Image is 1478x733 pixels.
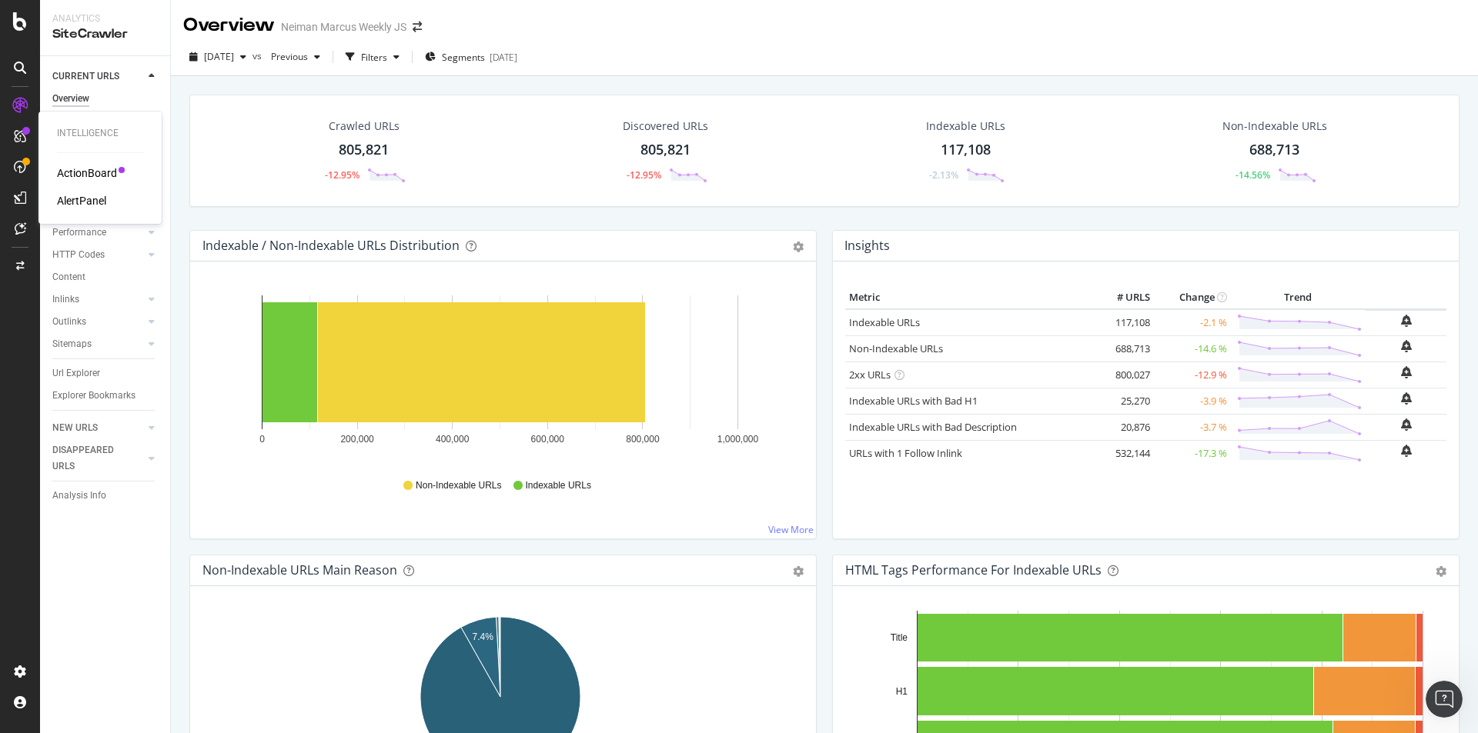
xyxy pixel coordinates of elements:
[1092,440,1154,466] td: 532,144
[436,434,470,445] text: 400,000
[1154,388,1231,414] td: -3.9 %
[891,632,908,643] text: Title
[52,314,86,330] div: Outlinks
[896,686,908,697] text: H1
[52,420,144,436] a: NEW URLS
[1236,168,1270,182] div: -14.56%
[52,91,159,107] a: Overview
[57,165,117,181] a: ActionBoard
[531,434,565,445] text: 600,000
[490,51,517,64] div: [DATE]
[442,51,485,64] span: Segments
[926,118,1005,134] div: Indexable URLs
[849,315,920,329] a: Indexable URLs
[52,365,159,381] a: Url Explorer
[52,247,105,263] div: HTTP Codes
[361,51,387,64] div: Filters
[52,225,106,241] div: Performance
[717,434,759,445] text: 1,000,000
[768,523,814,536] a: View More
[1401,315,1412,327] div: bell-plus
[845,286,1092,309] th: Metric
[627,168,661,182] div: -12.95%
[52,388,159,404] a: Explorer Bookmarks
[52,442,144,475] a: DISAPPEARED URLS
[1092,309,1154,336] td: 117,108
[1092,414,1154,440] td: 20,876
[52,488,106,504] div: Analysis Info
[52,247,144,263] a: HTTP Codes
[793,242,804,252] div: gear
[204,50,234,63] span: 2025 Sep. 22nd
[52,25,158,43] div: SiteCrawler
[202,286,798,465] svg: A chart.
[413,22,422,32] div: arrow-right-arrow-left
[202,238,460,253] div: Indexable / Non-Indexable URLs Distribution
[52,68,144,85] a: CURRENT URLS
[339,140,389,160] div: 805,821
[845,562,1102,578] div: HTML Tags Performance for Indexable URLs
[52,225,144,241] a: Performance
[941,140,991,160] div: 117,108
[849,342,943,355] a: Non-Indexable URLs
[526,479,591,492] span: Indexable URLs
[52,336,92,352] div: Sitemaps
[52,420,98,436] div: NEW URLS
[52,388,135,404] div: Explorer Bookmarks
[793,566,804,577] div: gear
[252,49,265,62] span: vs
[1401,392,1412,405] div: bell-plus
[52,269,159,285] a: Content
[1401,366,1412,378] div: bell-plus
[849,368,891,381] a: 2xx URLs
[325,168,359,182] div: -12.95%
[265,45,326,69] button: Previous
[340,434,374,445] text: 200,000
[1231,286,1366,309] th: Trend
[1154,414,1231,440] td: -3.7 %
[329,118,400,134] div: Crawled URLs
[281,19,406,35] div: Neiman Marcus Weekly JS
[626,434,660,445] text: 800,000
[1154,286,1231,309] th: Change
[52,292,144,308] a: Inlinks
[1401,418,1412,431] div: bell-plus
[52,365,100,381] div: Url Explorer
[473,631,494,642] text: 7.4%
[52,269,85,285] div: Content
[1401,340,1412,352] div: bell-plus
[1092,388,1154,414] td: 25,270
[1154,440,1231,466] td: -17.3 %
[339,45,406,69] button: Filters
[844,235,890,256] h4: Insights
[1154,362,1231,388] td: -12.9 %
[52,292,79,308] div: Inlinks
[640,140,691,160] div: 805,821
[1092,286,1154,309] th: # URLS
[265,50,308,63] span: Previous
[183,12,275,38] div: Overview
[849,394,978,408] a: Indexable URLs with Bad H1
[52,12,158,25] div: Analytics
[1092,335,1154,362] td: 688,713
[929,168,958,182] div: -2.13%
[1154,335,1231,362] td: -14.6 %
[1092,362,1154,388] td: 800,027
[1154,309,1231,336] td: -2.1 %
[1436,566,1446,577] div: gear
[52,336,144,352] a: Sitemaps
[419,45,523,69] button: Segments[DATE]
[57,127,143,140] div: Intelligence
[52,314,144,330] a: Outlinks
[52,68,119,85] div: CURRENT URLS
[849,446,962,460] a: URLs with 1 Follow Inlink
[1249,140,1299,160] div: 688,713
[52,488,159,504] a: Analysis Info
[202,562,397,578] div: Non-Indexable URLs Main Reason
[57,193,106,208] a: AlertPanel
[52,442,130,475] div: DISAPPEARED URLS
[183,45,252,69] button: [DATE]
